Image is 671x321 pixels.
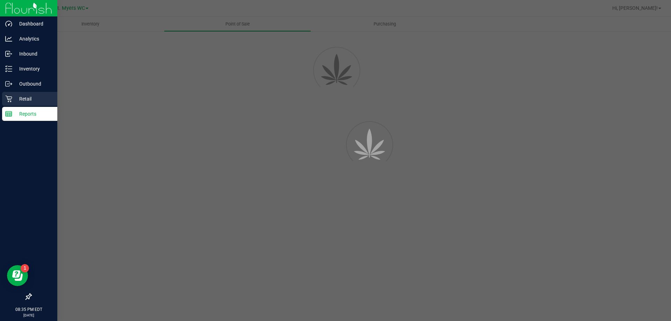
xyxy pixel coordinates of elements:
[3,313,54,318] p: [DATE]
[12,50,54,58] p: Inbound
[5,65,12,72] inline-svg: Inventory
[3,306,54,313] p: 08:35 PM EDT
[21,264,29,272] iframe: Resource center unread badge
[12,20,54,28] p: Dashboard
[12,80,54,88] p: Outbound
[5,50,12,57] inline-svg: Inbound
[5,110,12,117] inline-svg: Reports
[12,95,54,103] p: Retail
[5,35,12,42] inline-svg: Analytics
[7,265,28,286] iframe: Resource center
[5,20,12,27] inline-svg: Dashboard
[12,110,54,118] p: Reports
[5,95,12,102] inline-svg: Retail
[12,65,54,73] p: Inventory
[5,80,12,87] inline-svg: Outbound
[12,35,54,43] p: Analytics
